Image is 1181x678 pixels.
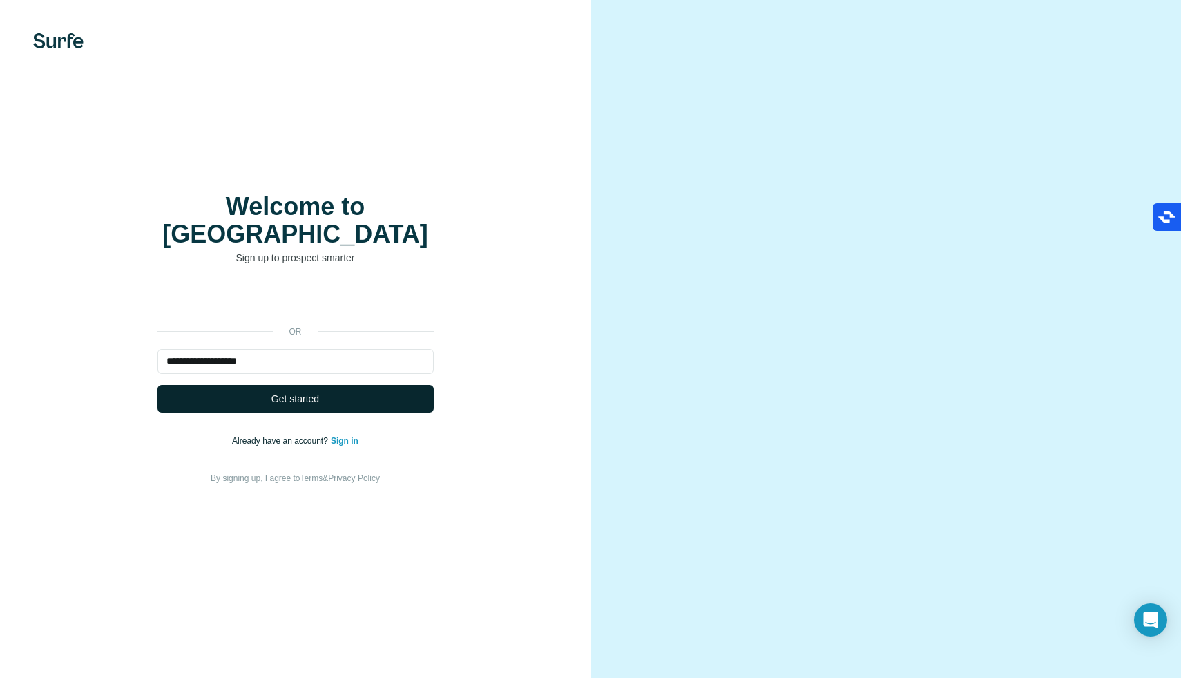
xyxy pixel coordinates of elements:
a: Terms [300,473,323,483]
a: Sign in [331,436,358,446]
iframe: Schaltfläche „Über Google anmelden“ [151,285,441,316]
a: Privacy Policy [328,473,380,483]
p: Sign up to prospect smarter [157,251,434,265]
p: or [273,326,318,338]
div: Open Intercom Messenger [1134,603,1167,637]
span: By signing up, I agree to & [211,473,380,483]
span: Get started [271,392,319,406]
button: Get started [157,385,434,413]
img: Surfe's logo [33,33,84,48]
h1: Welcome to [GEOGRAPHIC_DATA] [157,193,434,248]
span: Already have an account? [232,436,331,446]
